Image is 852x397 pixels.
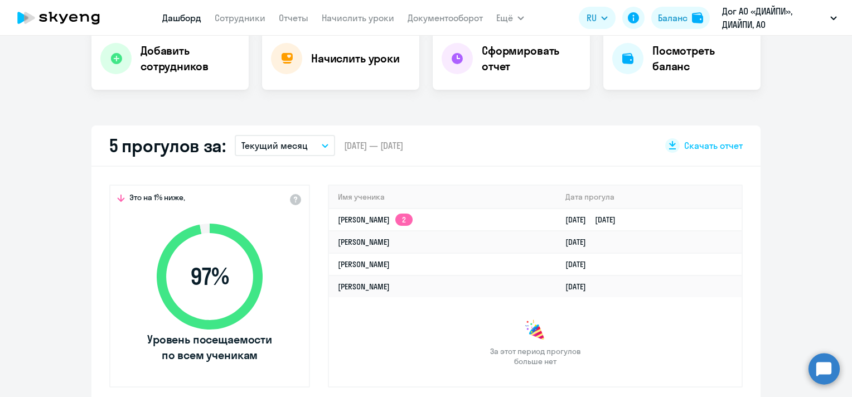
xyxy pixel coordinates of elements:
[162,12,201,23] a: Дашборд
[524,319,546,342] img: congrats
[338,237,390,247] a: [PERSON_NAME]
[565,259,595,269] a: [DATE]
[141,43,240,74] h4: Добавить сотрудников
[692,12,703,23] img: balance
[658,11,688,25] div: Баланс
[344,139,403,152] span: [DATE] — [DATE]
[565,215,625,225] a: [DATE][DATE]
[241,139,308,152] p: Текущий месяц
[717,4,843,31] button: Дог АО «ДИАЙПИ», ДИАЙПИ, АО
[579,7,616,29] button: RU
[322,12,394,23] a: Начислить уроки
[329,186,556,209] th: Имя ученика
[652,43,752,74] h4: Посмотреть баланс
[109,134,226,157] h2: 5 прогулов за:
[146,332,274,363] span: Уровень посещаемости по всем ученикам
[587,11,597,25] span: RU
[565,282,595,292] a: [DATE]
[146,263,274,290] span: 97 %
[565,237,595,247] a: [DATE]
[279,12,308,23] a: Отчеты
[129,192,185,206] span: Это на 1% ниже,
[311,51,400,66] h4: Начислить уроки
[395,214,413,226] app-skyeng-badge: 2
[338,215,413,225] a: [PERSON_NAME]2
[338,259,390,269] a: [PERSON_NAME]
[235,135,335,156] button: Текущий месяц
[482,43,581,74] h4: Сформировать отчет
[408,12,483,23] a: Документооборот
[722,4,826,31] p: Дог АО «ДИАЙПИ», ДИАЙПИ, АО
[338,282,390,292] a: [PERSON_NAME]
[215,12,265,23] a: Сотрудники
[684,139,743,152] span: Скачать отчет
[651,7,710,29] button: Балансbalance
[496,11,513,25] span: Ещё
[496,7,524,29] button: Ещё
[556,186,742,209] th: Дата прогула
[488,346,582,366] span: За этот период прогулов больше нет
